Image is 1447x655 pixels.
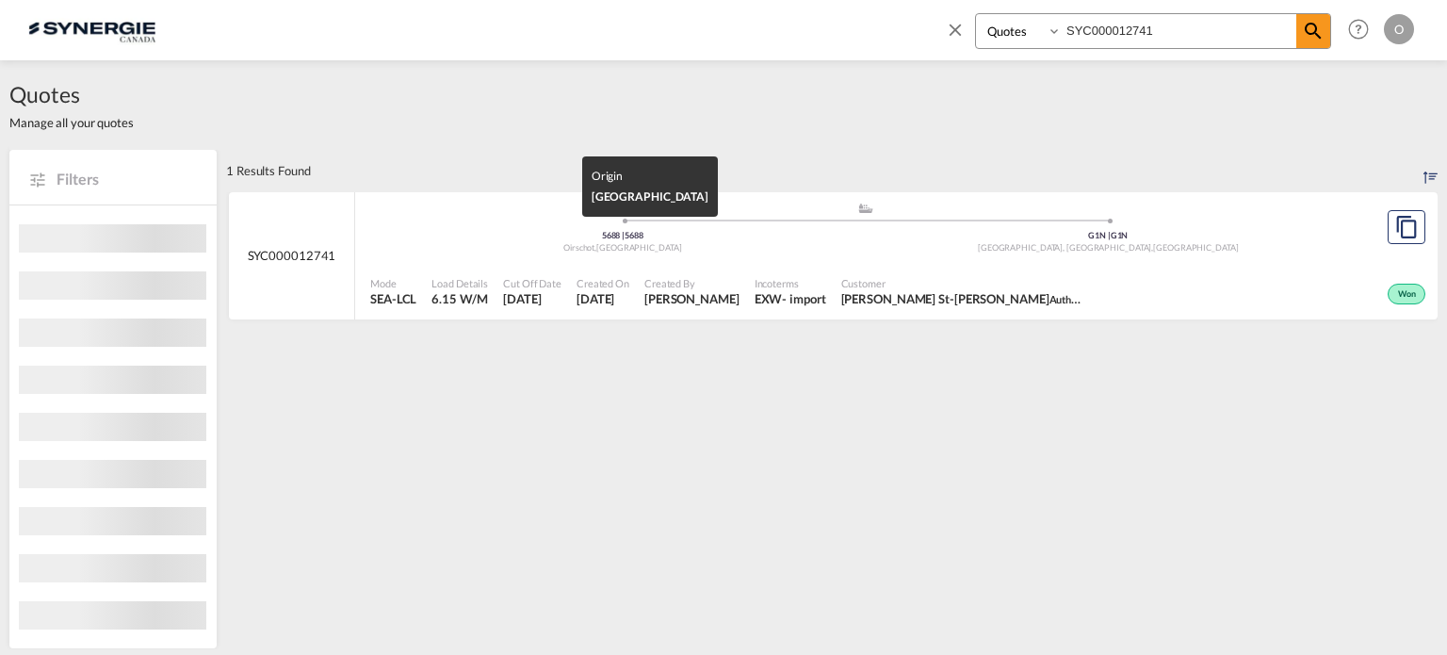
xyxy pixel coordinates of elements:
span: [GEOGRAPHIC_DATA] [592,189,708,204]
span: | [622,230,625,240]
span: Authentique Design [1049,291,1139,306]
span: 26 Jun 2025 [577,290,629,307]
span: Filters [57,169,198,189]
span: 5688 [625,230,643,240]
div: O [1384,14,1414,44]
span: Manage all your quotes [9,114,134,131]
div: Sort by: Created On [1423,150,1438,191]
span: [GEOGRAPHIC_DATA] [596,242,681,253]
button: Copy Quote [1388,210,1425,244]
span: Customer [841,276,1086,290]
span: 6.15 W/M [431,291,487,306]
div: EXW [755,290,783,307]
span: SEA-LCL [370,290,416,307]
div: EXW import [755,290,826,307]
div: SYC000012741 assets/icons/custom/ship-fill.svgassets/icons/custom/roll-o-plane.svgOrigin Netherla... [229,192,1438,320]
span: Help [1342,13,1374,45]
div: Won [1388,284,1425,304]
span: Created By [644,276,740,290]
img: 1f56c880d42311ef80fc7dca854c8e59.png [28,8,155,51]
span: SYC000012741 [248,247,336,264]
md-icon: assets/icons/custom/copyQuote.svg [1395,216,1418,238]
span: Rosa Ho [644,290,740,307]
span: | [1108,230,1111,240]
span: G1N [1111,230,1129,240]
span: Oirschot [563,242,596,253]
span: G1N [1088,230,1111,240]
span: 5688 [602,230,625,240]
span: icon-magnify [1296,14,1330,48]
span: Won [1398,288,1421,302]
input: Enter Quotation Number [1062,14,1296,47]
span: Madeleine Pelletier St-Onge Authentique Design [841,290,1086,307]
div: Help [1342,13,1384,47]
div: - import [782,290,825,307]
md-icon: icon-close [945,19,966,40]
md-icon: assets/icons/custom/ship-fill.svg [854,204,877,213]
span: [GEOGRAPHIC_DATA], [GEOGRAPHIC_DATA] [978,242,1153,253]
span: Created On [577,276,629,290]
span: [GEOGRAPHIC_DATA] [1153,242,1238,253]
span: Cut Off Date [503,276,561,290]
div: 1 Results Found [226,150,311,191]
md-icon: icon-magnify [1302,20,1325,42]
span: Load Details [431,276,488,290]
span: , [1151,242,1153,253]
span: Incoterms [755,276,826,290]
span: , [594,242,596,253]
span: 26 Jun 2025 [503,290,561,307]
span: Mode [370,276,416,290]
span: icon-close [945,13,975,58]
div: Origin [592,166,708,187]
span: Quotes [9,79,134,109]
